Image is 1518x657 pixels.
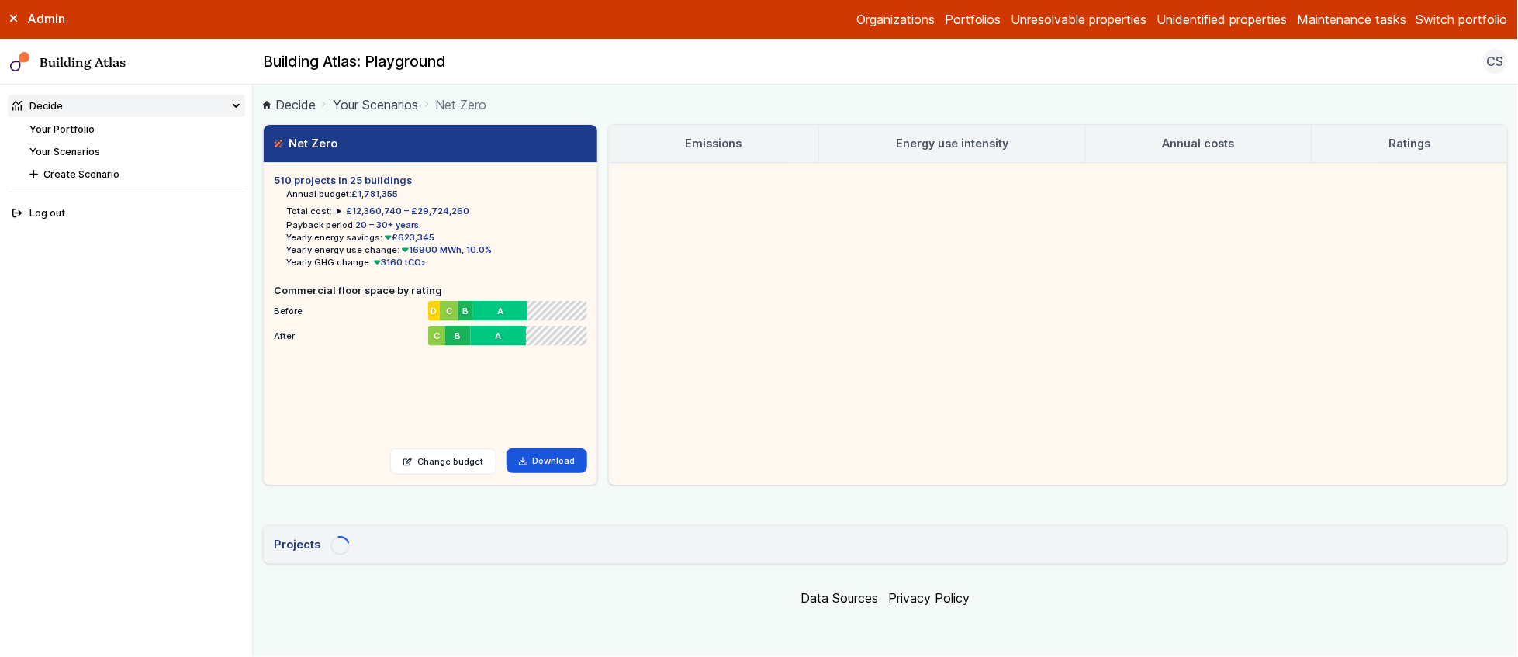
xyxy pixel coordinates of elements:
[286,188,587,200] li: Annual budget:
[1416,10,1508,29] button: Switch portfolio
[801,590,879,606] a: Data Sources
[434,330,440,342] span: C
[390,448,496,475] a: Change budget
[372,257,426,268] span: 3160 tCO₂
[463,305,469,317] span: B
[264,526,1507,563] a: Projects
[526,330,527,342] span: A+
[333,95,418,114] a: Your Scenarios
[382,232,435,243] span: £623,345
[29,146,100,157] a: Your Scenarios
[263,52,446,72] h2: Building Atlas: Playground
[286,231,587,244] li: Yearly energy savings:
[286,219,587,231] li: Payback period:
[1086,125,1312,162] a: Annual costs
[8,202,245,225] button: Log out
[1312,125,1508,162] a: Ratings
[274,283,587,298] h5: Commercial floor space by rating
[1163,135,1235,152] h3: Annual costs
[1483,49,1508,74] button: CS
[274,135,337,152] h3: Net Zero
[351,188,398,199] span: £1,781,355
[819,125,1085,162] a: Energy use intensity
[888,590,970,606] a: Privacy Policy
[274,298,587,318] li: Before
[896,135,1008,152] h3: Energy use intensity
[856,10,935,29] a: Organizations
[29,123,95,135] a: Your Portfolio
[1157,10,1288,29] a: Unidentified properties
[446,305,452,317] span: C
[346,206,469,216] span: £12,360,740 – £29,724,260
[286,205,332,217] h6: Total cost:
[1297,10,1406,29] a: Maintenance tasks
[945,10,1001,29] a: Portfolios
[355,220,419,230] span: 20 – 30+ years
[274,323,587,343] li: After
[25,163,245,185] button: Create Scenario
[274,536,320,553] h3: Projects
[1388,135,1430,152] h3: Ratings
[609,125,819,162] a: Emissions
[1011,10,1147,29] a: Unresolvable properties
[431,305,437,317] span: D
[507,448,588,473] a: Download
[337,205,469,217] summary: £12,360,740 – £29,724,260
[436,95,487,114] span: Net Zero
[274,173,587,188] h5: 510 projects in 25 buildings
[497,305,503,317] span: A
[455,330,462,342] span: B
[286,244,587,256] li: Yearly energy use change:
[286,256,587,268] li: Yearly GHG change:
[8,95,245,117] summary: Decide
[399,244,493,255] span: 16900 MWh, 10.0%
[496,330,502,342] span: A
[686,135,742,152] h3: Emissions
[263,95,316,114] a: Decide
[1487,52,1504,71] span: CS
[12,99,63,113] div: Decide
[10,52,30,72] img: main-0bbd2752.svg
